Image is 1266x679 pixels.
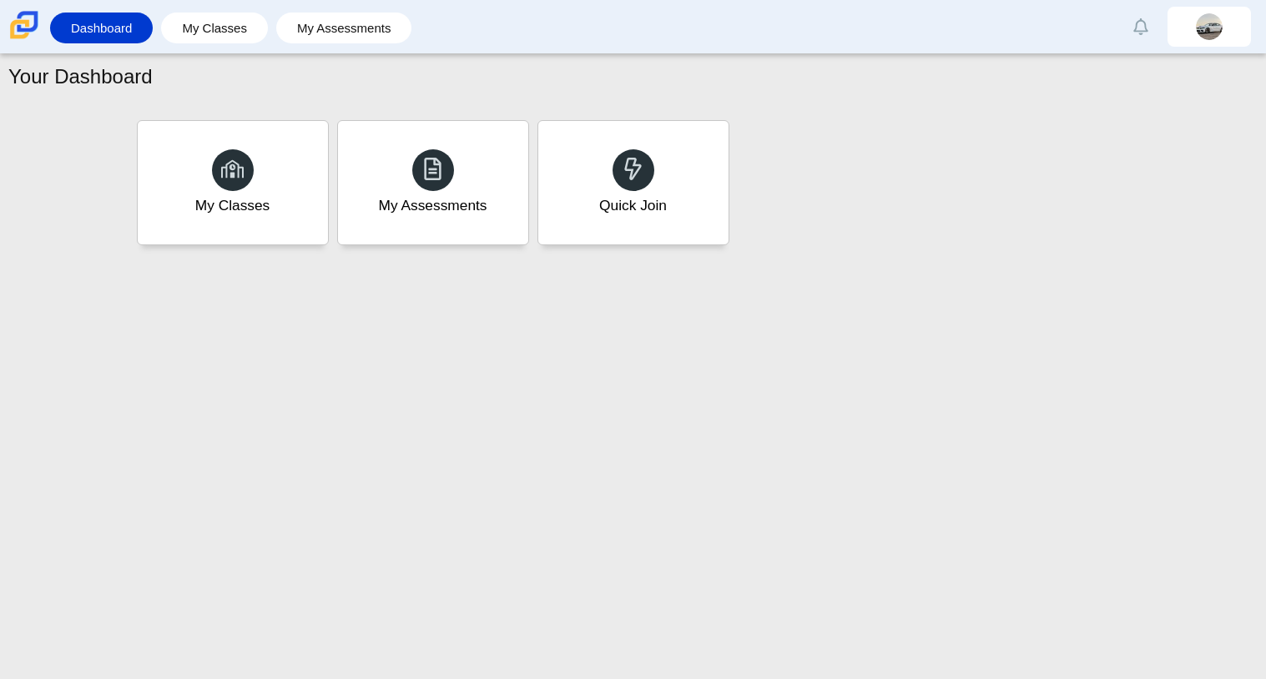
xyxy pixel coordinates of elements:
h1: Your Dashboard [8,63,153,91]
div: Quick Join [599,195,667,216]
a: Alerts [1122,8,1159,45]
a: Carmen School of Science & Technology [7,31,42,45]
a: Quick Join [537,120,729,245]
div: My Assessments [379,195,487,216]
a: My Assessments [337,120,529,245]
a: santiago.cabreraba.MbJWyv [1168,7,1251,47]
img: Carmen School of Science & Technology [7,8,42,43]
a: My Classes [169,13,260,43]
a: My Classes [137,120,329,245]
img: santiago.cabreraba.MbJWyv [1196,13,1223,40]
a: My Assessments [285,13,404,43]
a: Dashboard [58,13,144,43]
div: My Classes [195,195,270,216]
